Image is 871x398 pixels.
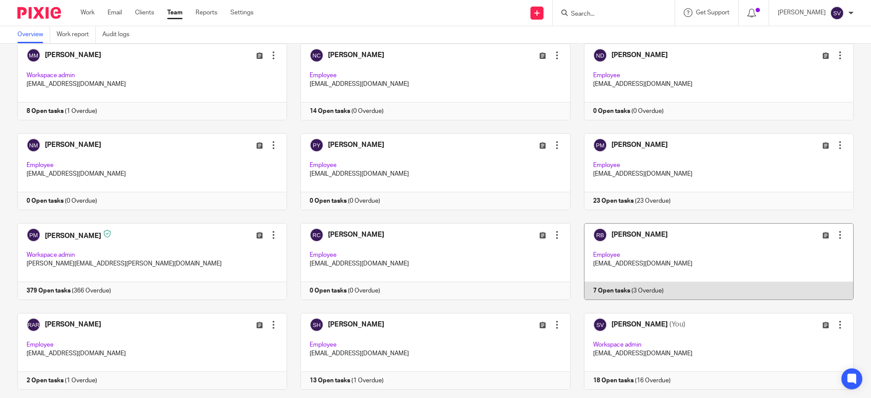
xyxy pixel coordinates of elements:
[830,6,844,20] img: svg%3E
[570,10,648,18] input: Search
[135,8,154,17] a: Clients
[17,26,50,43] a: Overview
[108,8,122,17] a: Email
[778,8,826,17] p: [PERSON_NAME]
[57,26,96,43] a: Work report
[230,8,253,17] a: Settings
[167,8,182,17] a: Team
[102,26,136,43] a: Audit logs
[696,10,729,16] span: Get Support
[17,7,61,19] img: Pixie
[196,8,217,17] a: Reports
[81,8,95,17] a: Work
